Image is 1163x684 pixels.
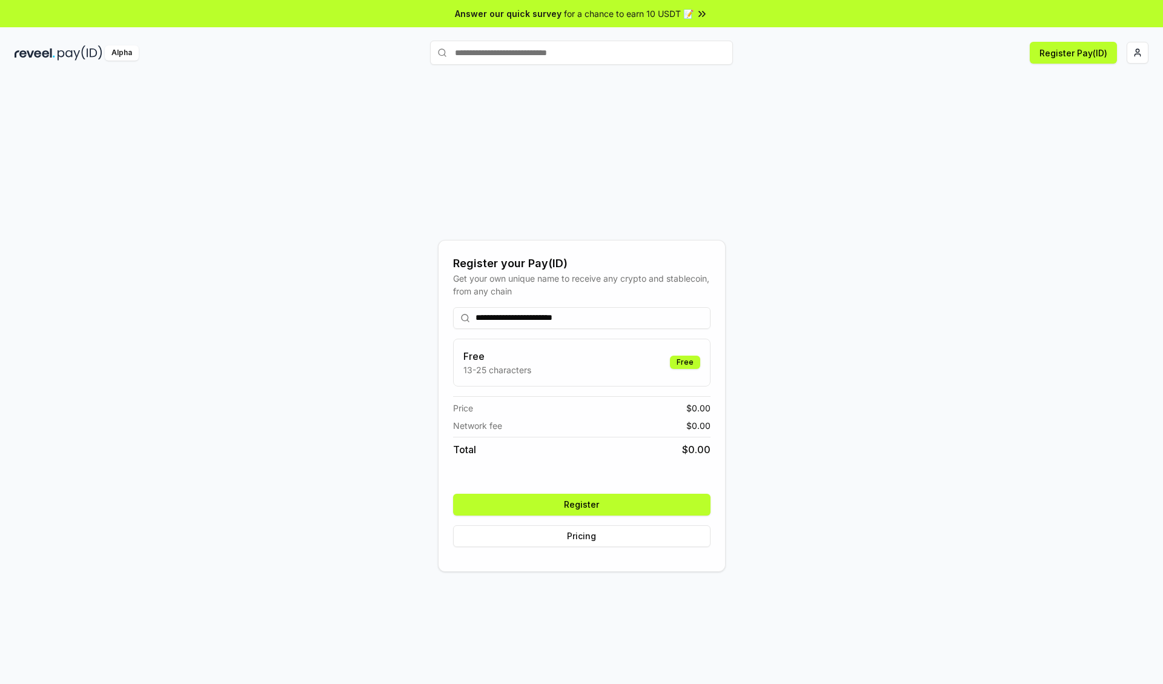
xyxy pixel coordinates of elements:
[453,255,711,272] div: Register your Pay(ID)
[463,364,531,376] p: 13-25 characters
[453,494,711,516] button: Register
[453,402,473,414] span: Price
[463,349,531,364] h3: Free
[686,419,711,432] span: $ 0.00
[455,7,562,20] span: Answer our quick survey
[58,45,102,61] img: pay_id
[670,356,700,369] div: Free
[15,45,55,61] img: reveel_dark
[682,442,711,457] span: $ 0.00
[564,7,694,20] span: for a chance to earn 10 USDT 📝
[686,402,711,414] span: $ 0.00
[453,525,711,547] button: Pricing
[453,442,476,457] span: Total
[105,45,139,61] div: Alpha
[1030,42,1117,64] button: Register Pay(ID)
[453,272,711,297] div: Get your own unique name to receive any crypto and stablecoin, from any chain
[453,419,502,432] span: Network fee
